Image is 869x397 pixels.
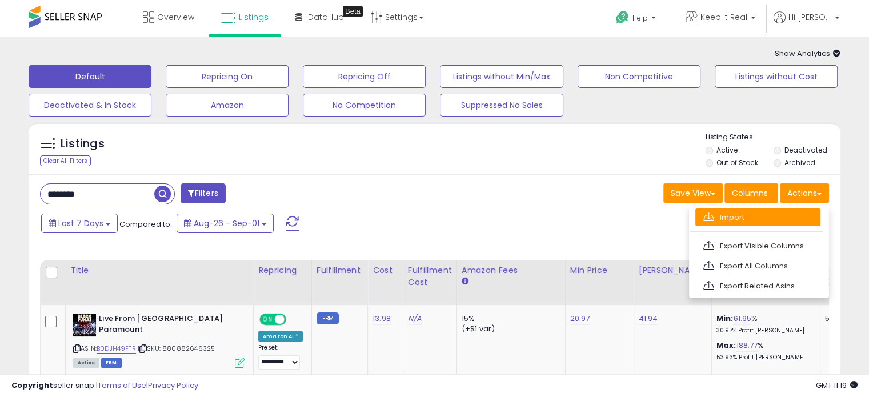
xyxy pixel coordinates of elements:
button: Columns [724,183,778,203]
a: Import [695,208,820,226]
a: Export Visible Columns [695,237,820,255]
div: Fulfillment [317,264,363,276]
button: No Competition [303,94,426,117]
div: Repricing [258,264,307,276]
div: 15% [462,314,556,324]
span: Keep It Real [700,11,747,23]
span: Help [632,13,648,23]
span: All listings currently available for purchase on Amazon [73,358,99,368]
th: The percentage added to the cost of goods (COGS) that forms the calculator for Min & Max prices. [711,260,820,305]
a: 188.77 [736,340,758,351]
span: | SKU: 880882646325 [138,344,215,353]
span: Columns [732,187,768,199]
span: FBM [101,358,122,368]
span: DataHub [308,11,344,23]
span: 2025-09-9 11:19 GMT [816,380,858,391]
h5: Listings [61,136,105,152]
div: Preset: [258,344,303,370]
a: 61.95 [733,313,751,324]
span: Hi [PERSON_NAME] [788,11,831,23]
button: Aug-26 - Sep-01 [177,214,274,233]
div: 5 [825,314,860,324]
div: Fulfillment Cost [408,264,452,288]
a: N/A [408,313,422,324]
button: Last 7 Days [41,214,118,233]
button: Filters [181,183,225,203]
a: Help [607,2,667,37]
p: 30.97% Profit [PERSON_NAME] [716,327,811,335]
a: B0DJH49FTR [97,344,136,354]
button: Deactivated & In Stock [29,94,151,117]
span: Overview [157,11,194,23]
b: Min: [716,313,734,324]
span: Aug-26 - Sep-01 [194,218,259,229]
a: Export Related Asins [695,277,820,295]
p: Listing States: [706,132,840,143]
a: 20.97 [570,313,590,324]
i: Get Help [615,10,630,25]
label: Deactivated [784,145,827,155]
p: 53.93% Profit [PERSON_NAME] [716,354,811,362]
div: (+$1 var) [462,324,556,334]
b: Max: [716,340,736,351]
div: Min Price [570,264,629,276]
div: Tooltip anchor [343,6,363,17]
b: Live From [GEOGRAPHIC_DATA] Paramount [99,314,238,338]
a: 13.98 [373,313,391,324]
a: Terms of Use [98,380,146,391]
small: FBM [317,312,339,324]
div: Amazon Fees [462,264,560,276]
button: Save View [663,183,723,203]
strong: Copyright [11,380,53,391]
a: Privacy Policy [148,380,198,391]
button: Repricing On [166,65,289,88]
span: OFF [285,315,303,324]
button: Non Competitive [578,65,700,88]
div: seller snap | | [11,380,198,391]
span: Last 7 Days [58,218,103,229]
img: 51B-eNcuHOL._SL40_.jpg [73,314,96,336]
button: Default [29,65,151,88]
button: Suppressed No Sales [440,94,563,117]
div: [PERSON_NAME] [639,264,707,276]
div: % [716,340,811,362]
div: Clear All Filters [40,155,91,166]
a: Hi [PERSON_NAME] [774,11,839,37]
button: Actions [780,183,829,203]
div: % [716,314,811,335]
a: Export All Columns [695,257,820,275]
div: Cost [373,264,398,276]
label: Out of Stock [716,158,758,167]
label: Active [716,145,738,155]
button: Amazon [166,94,289,117]
button: Listings without Cost [715,65,838,88]
div: ASIN: [73,314,245,367]
span: ON [261,315,275,324]
span: Show Analytics [775,48,840,59]
div: Amazon AI * [258,331,303,342]
span: Listings [239,11,269,23]
a: 41.94 [639,313,658,324]
span: Compared to: [119,219,172,230]
label: Archived [784,158,815,167]
button: Repricing Off [303,65,426,88]
small: Amazon Fees. [462,276,468,287]
button: Listings without Min/Max [440,65,563,88]
div: Title [70,264,249,276]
